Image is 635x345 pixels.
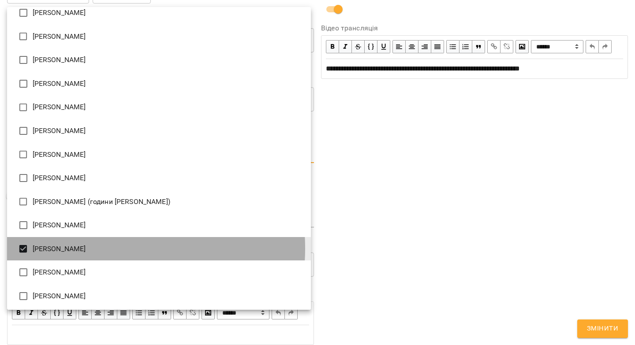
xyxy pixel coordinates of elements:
li: [PERSON_NAME] [7,119,311,143]
li: [PERSON_NAME] [7,72,311,96]
li: [PERSON_NAME] [7,166,311,190]
li: [PERSON_NAME] [7,284,311,308]
li: [PERSON_NAME] [7,237,311,261]
li: [PERSON_NAME] (години [PERSON_NAME]) [7,190,311,214]
li: [PERSON_NAME] [7,48,311,72]
li: [PERSON_NAME] [7,143,311,167]
li: [PERSON_NAME] [7,25,311,48]
li: [PERSON_NAME] [7,213,311,237]
li: [PERSON_NAME] [7,260,311,284]
li: [PERSON_NAME] [7,308,311,332]
li: [PERSON_NAME] [7,96,311,119]
li: [PERSON_NAME] [7,1,311,25]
